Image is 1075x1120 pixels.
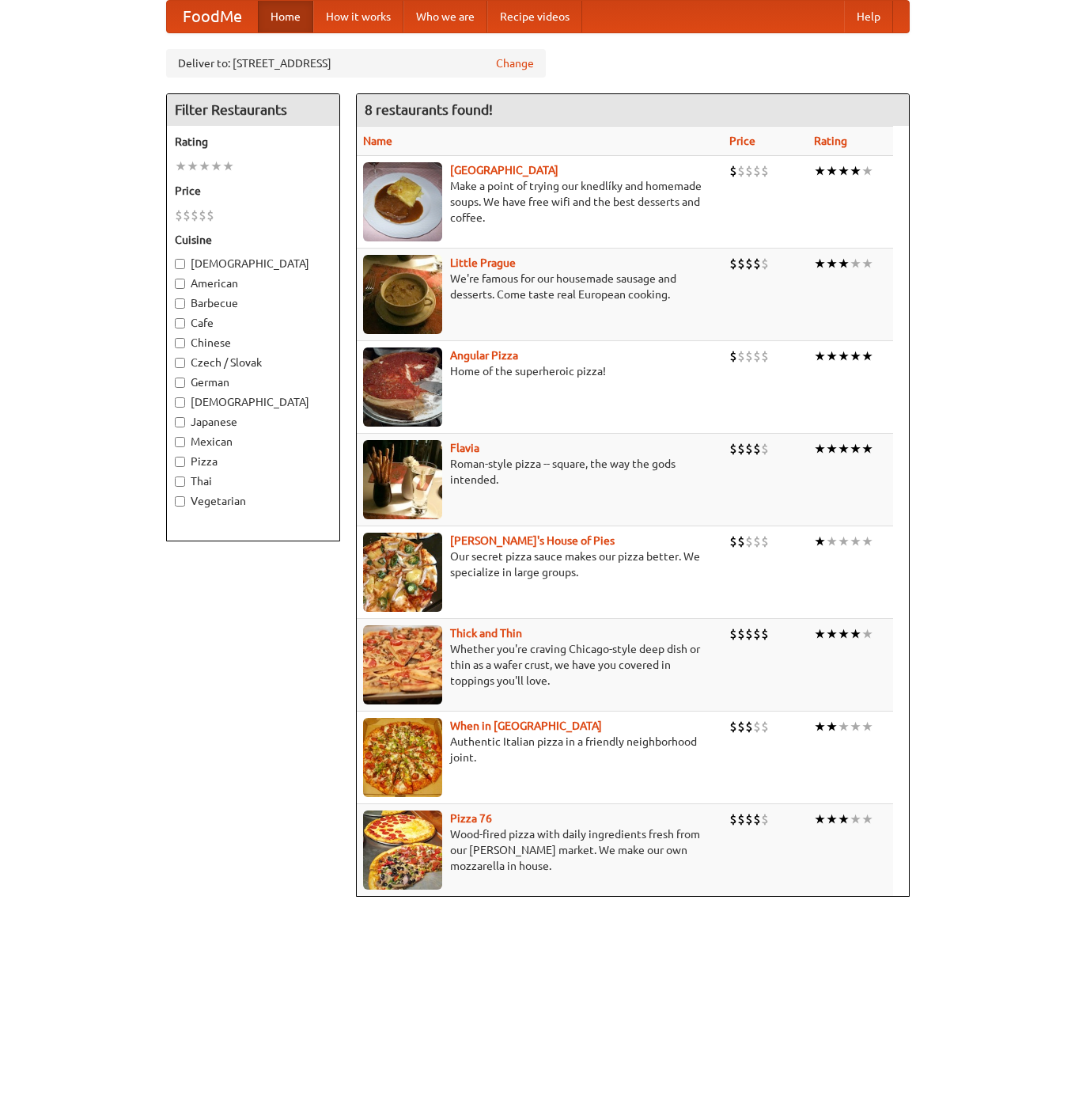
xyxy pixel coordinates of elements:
[365,102,493,117] ng-pluralize: 8 restaurants found!
[737,162,745,180] li: $
[826,718,838,735] li: ★
[838,162,850,180] li: ★
[175,374,331,390] label: German
[729,533,737,550] li: $
[729,625,737,643] li: $
[166,49,546,78] div: Deliver to: [STREET_ADDRESS]
[363,271,717,302] p: We're famous for our housemade sausage and desserts. Come taste real European cooking.
[175,457,185,467] input: Pizza
[737,718,745,735] li: $
[199,158,210,175] li: ★
[450,164,558,177] b: [GEOGRAPHIC_DATA]
[450,256,516,269] a: Little Prague
[175,397,185,408] input: [DEMOGRAPHIC_DATA]
[187,158,199,175] li: ★
[313,1,403,32] a: How it works
[745,811,753,828] li: $
[826,533,838,550] li: ★
[363,178,717,226] p: Make a point of trying our knedlíky and homemade soups. We have free wifi and the best desserts a...
[753,347,761,365] li: $
[175,358,185,368] input: Czech / Slovak
[450,719,602,732] a: When in [GEOGRAPHIC_DATA]
[861,625,873,643] li: ★
[487,1,582,32] a: Recipe videos
[450,534,615,547] a: [PERSON_NAME]'s House of Pies
[745,347,753,365] li: $
[450,812,492,825] a: Pizza 76
[175,259,185,269] input: [DEMOGRAPHIC_DATA]
[826,440,838,457] li: ★
[838,347,850,365] li: ★
[729,162,737,180] li: $
[826,255,838,272] li: ★
[737,811,745,828] li: $
[175,355,331,370] label: Czech / Slovak
[363,456,717,488] p: Roman-style pizza -- square, the way the gods intended.
[450,349,518,362] a: Angular Pizza
[496,55,534,71] a: Change
[861,718,873,735] li: ★
[745,162,753,180] li: $
[753,718,761,735] li: $
[167,94,339,126] h4: Filter Restaurants
[175,318,185,328] input: Cafe
[363,347,442,427] img: angular.jpg
[222,158,234,175] li: ★
[826,625,838,643] li: ★
[761,162,769,180] li: $
[838,533,850,550] li: ★
[814,347,826,365] li: ★
[191,207,199,224] li: $
[838,811,850,828] li: ★
[403,1,487,32] a: Who we are
[737,625,745,643] li: $
[850,162,861,180] li: ★
[363,135,392,147] a: Name
[745,255,753,272] li: $
[729,135,755,147] a: Price
[175,279,185,289] input: American
[363,363,717,379] p: Home of the superheroic pizza!
[761,440,769,457] li: $
[729,811,737,828] li: $
[761,718,769,735] li: $
[729,718,737,735] li: $
[363,718,442,797] img: wheninrome.jpg
[861,162,873,180] li: ★
[753,811,761,828] li: $
[838,440,850,457] li: ★
[838,255,850,272] li: ★
[175,496,185,507] input: Vegetarian
[175,134,331,150] h5: Rating
[826,347,838,365] li: ★
[175,232,331,248] h5: Cuisine
[175,417,185,427] input: Japanese
[175,378,185,388] input: German
[199,207,206,224] li: $
[450,627,522,640] a: Thick and Thin
[363,826,717,874] p: Wood-fired pizza with daily ingredients fresh from our [PERSON_NAME] market. We make our own mozz...
[363,549,717,580] p: Our secret pizza sauce makes our pizza better. We specialize in large groups.
[814,811,826,828] li: ★
[850,533,861,550] li: ★
[363,734,717,765] p: Authentic Italian pizza in a friendly neighborhood joint.
[258,1,313,32] a: Home
[814,533,826,550] li: ★
[761,533,769,550] li: $
[175,476,185,487] input: Thai
[838,718,850,735] li: ★
[175,437,185,447] input: Mexican
[729,347,737,365] li: $
[814,162,826,180] li: ★
[210,158,222,175] li: ★
[826,162,838,180] li: ★
[737,347,745,365] li: $
[861,533,873,550] li: ★
[745,533,753,550] li: $
[753,162,761,180] li: $
[737,533,745,550] li: $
